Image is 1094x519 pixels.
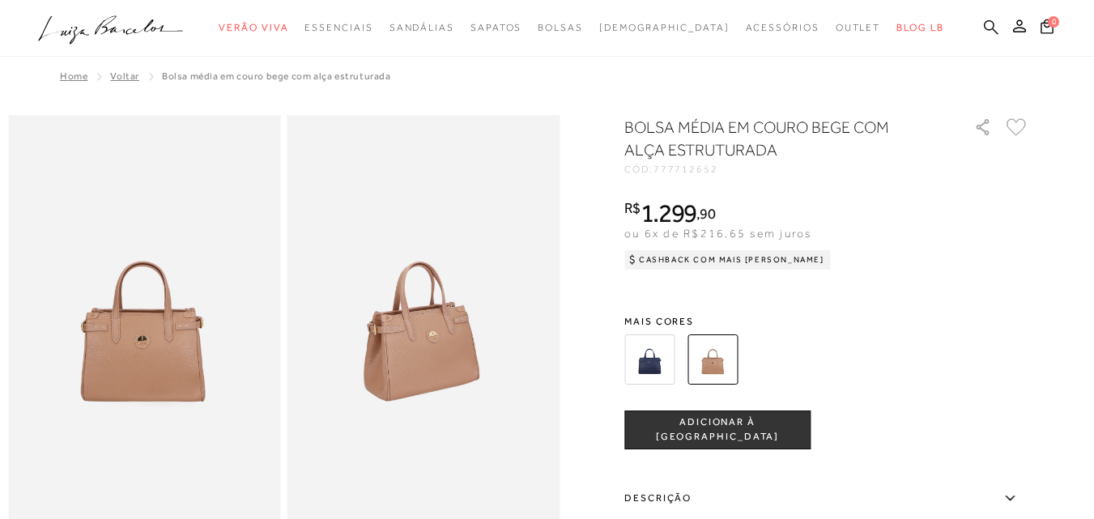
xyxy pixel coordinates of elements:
span: 1.299 [641,198,697,228]
a: Home [60,70,87,82]
a: categoryNavScreenReaderText [538,13,583,43]
a: categoryNavScreenReaderText [836,13,881,43]
span: Sapatos [470,22,521,33]
img: BOLSA MÉDIA EM COURO BEGE COM ALÇA ESTRUTURADA [687,334,738,385]
span: Verão Viva [219,22,288,33]
i: , [696,206,715,221]
a: noSubCategoriesText [599,13,730,43]
a: categoryNavScreenReaderText [470,13,521,43]
button: ADICIONAR À [GEOGRAPHIC_DATA] [624,411,811,449]
span: 90 [700,205,715,222]
a: categoryNavScreenReaderText [219,13,288,43]
span: Mais cores [624,317,1029,326]
span: ADICIONAR À [GEOGRAPHIC_DATA] [625,415,810,444]
span: Bolsas [538,22,583,33]
i: R$ [624,201,641,215]
a: categoryNavScreenReaderText [304,13,372,43]
span: 0 [1048,16,1059,28]
span: Outlet [836,22,881,33]
a: categoryNavScreenReaderText [389,13,454,43]
span: BOLSA MÉDIA EM COURO BEGE COM ALÇA ESTRUTURADA [162,70,391,82]
div: Cashback com Mais [PERSON_NAME] [624,250,831,270]
a: categoryNavScreenReaderText [746,13,819,43]
h1: BOLSA MÉDIA EM COURO BEGE COM ALÇA ESTRUTURADA [624,116,928,161]
img: BOLSA MÉDIA EM COURO AZUL COM ALÇA ESTRUTURADA [624,334,675,385]
a: BLOG LB [896,13,943,43]
span: ou 6x de R$216,65 sem juros [624,227,811,240]
div: CÓD: [624,164,948,174]
button: 0 [1036,18,1058,40]
span: Sandálias [389,22,454,33]
span: [DEMOGRAPHIC_DATA] [599,22,730,33]
span: BLOG LB [896,22,943,33]
a: Voltar [110,70,139,82]
span: Essenciais [304,22,372,33]
span: Acessórios [746,22,819,33]
span: 777712652 [653,164,718,175]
